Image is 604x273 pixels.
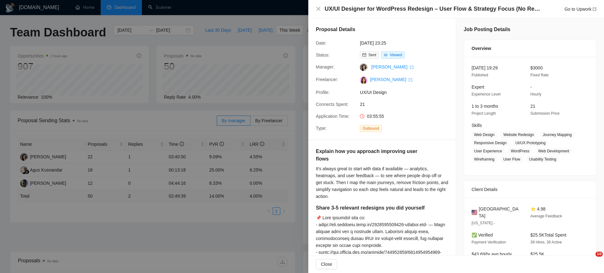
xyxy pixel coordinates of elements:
[316,77,338,82] span: Freelancer:
[530,85,532,90] span: -
[316,126,327,131] span: Type:
[360,76,367,84] img: c1U28jQPTAyuiOlES-TwaD6mGLCkmTDfLtTFebe1xB4CWi2bcOC8xitlq9HfN90Gqy
[360,101,454,108] span: 21
[316,259,337,269] button: Close
[472,45,491,52] span: Overview
[564,7,596,12] a: Go to Upworkexport
[367,114,384,119] span: 03:55:55
[472,181,589,198] div: Client Details
[368,53,376,57] span: Sent
[360,125,382,132] span: Outbound
[501,131,536,138] span: Website Redesign
[464,26,510,33] h5: Job Posting Details
[316,90,330,95] span: Profile:
[530,104,535,109] span: 21
[390,53,402,57] span: Viewed
[530,252,544,257] span: $25.5K
[316,26,355,33] h5: Proposal Details
[316,52,330,57] span: Status:
[472,139,509,146] span: Responsive Design
[530,73,549,77] span: Fixed Rate
[472,221,495,225] span: [US_STATE] -
[501,156,523,163] span: User Flow
[316,204,428,212] h5: Share 3-5 relevant redesigns you did yourself
[472,92,501,96] span: Experience Level
[596,252,603,257] span: 10
[316,6,321,12] button: Close
[540,131,574,138] span: Journey Mapping
[360,89,454,96] span: UX/UI Design
[360,40,454,46] span: [DATE] 23:25
[472,111,496,116] span: Project Length
[410,65,414,69] span: export
[472,148,505,155] span: User Experience
[472,65,498,70] span: [DATE] 19:29
[472,123,482,128] span: Skills
[384,53,388,57] span: eye
[316,6,321,11] span: close
[316,64,334,69] span: Manager:
[370,77,412,82] a: [PERSON_NAME] export
[530,111,560,116] span: Submission Price
[530,92,541,96] span: Hourly
[530,206,545,211] span: ⭐ 4.98
[472,131,497,138] span: Web Design
[321,261,332,268] span: Close
[530,214,562,218] span: Average Feedback
[472,156,497,163] span: Wireframing
[472,209,477,216] img: 🇺🇸
[316,165,448,200] div: It's always great to start with data if available — analytics, heatmaps, and user feedback — to s...
[472,104,498,109] span: 1 to 3 months
[530,232,566,238] span: $25.5K Total Spent
[530,240,562,244] span: 39 Hires, 39 Active
[409,78,412,82] span: export
[479,205,520,219] span: [GEOGRAPHIC_DATA]
[527,156,559,163] span: Usability Testing
[316,102,349,107] span: Connects Spent:
[325,5,542,13] h4: UX/UI Designer for WordPress Redesign – User Flow & Strategy Focus (No Rebrand)
[593,7,596,11] span: export
[508,148,532,155] span: WordPress
[360,114,364,118] span: clock-circle
[536,148,572,155] span: Web Development
[513,139,548,146] span: UI/UX Prototyping
[472,240,506,244] span: Payment Verification
[371,64,414,69] a: [PERSON_NAME] export
[530,65,543,70] span: $3000
[472,232,493,238] span: ✅ Verified
[362,53,366,57] span: mail
[316,114,350,119] span: Application Time:
[472,252,512,264] span: $43.69/hr avg hourly rate paid
[472,73,488,77] span: Published
[316,148,428,163] h5: Explain how you approach improving user flows
[583,252,598,267] iframe: Intercom live chat
[316,41,326,46] span: Date:
[472,85,484,90] span: Expert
